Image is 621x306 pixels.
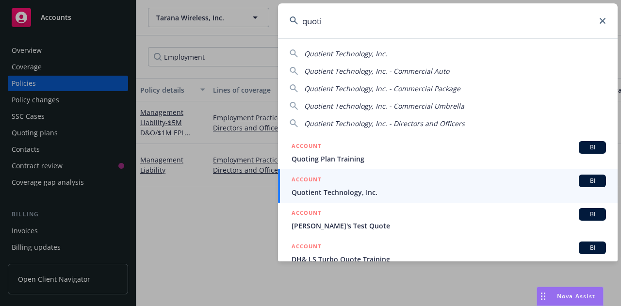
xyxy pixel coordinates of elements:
[304,84,460,93] span: Quotient Technology, Inc. - Commercial Package
[583,177,602,185] span: BI
[583,143,602,152] span: BI
[278,136,618,169] a: ACCOUNTBIQuoting Plan Training
[292,141,321,153] h5: ACCOUNT
[292,254,606,264] span: DH& LS Turbo Quote Training
[278,236,618,270] a: ACCOUNTBIDH& LS Turbo Quote Training
[583,210,602,219] span: BI
[304,49,387,58] span: Quotient Technology, Inc.
[304,119,465,128] span: Quotient Technology, Inc. - Directors and Officers
[292,208,321,220] h5: ACCOUNT
[292,187,606,197] span: Quotient Technology, Inc.
[292,242,321,253] h5: ACCOUNT
[537,287,549,306] div: Drag to move
[292,154,606,164] span: Quoting Plan Training
[304,66,449,76] span: Quotient Technology, Inc. - Commercial Auto
[292,175,321,186] h5: ACCOUNT
[583,243,602,252] span: BI
[304,101,464,111] span: Quotient Technology, Inc. - Commercial Umbrella
[278,3,618,38] input: Search...
[292,221,606,231] span: [PERSON_NAME]'s Test Quote
[537,287,604,306] button: Nova Assist
[557,292,595,300] span: Nova Assist
[278,169,618,203] a: ACCOUNTBIQuotient Technology, Inc.
[278,203,618,236] a: ACCOUNTBI[PERSON_NAME]'s Test Quote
